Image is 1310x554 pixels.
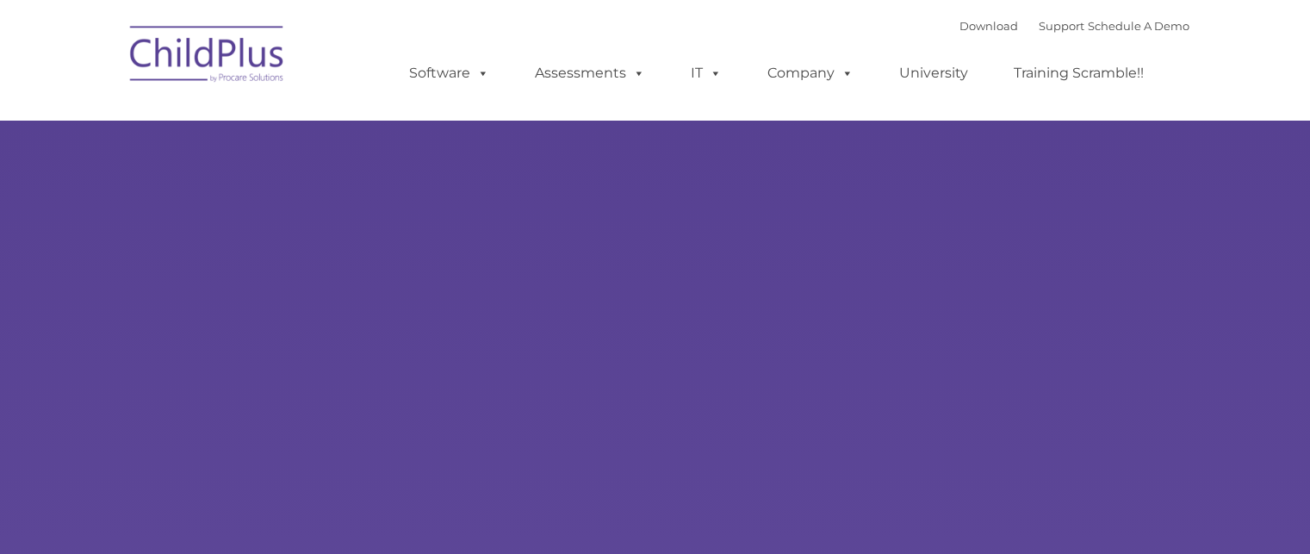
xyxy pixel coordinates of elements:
[996,56,1161,90] a: Training Scramble!!
[882,56,985,90] a: University
[1088,19,1189,33] a: Schedule A Demo
[959,19,1018,33] a: Download
[518,56,662,90] a: Assessments
[392,56,506,90] a: Software
[674,56,739,90] a: IT
[121,14,294,100] img: ChildPlus by Procare Solutions
[750,56,871,90] a: Company
[959,19,1189,33] font: |
[1039,19,1084,33] a: Support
